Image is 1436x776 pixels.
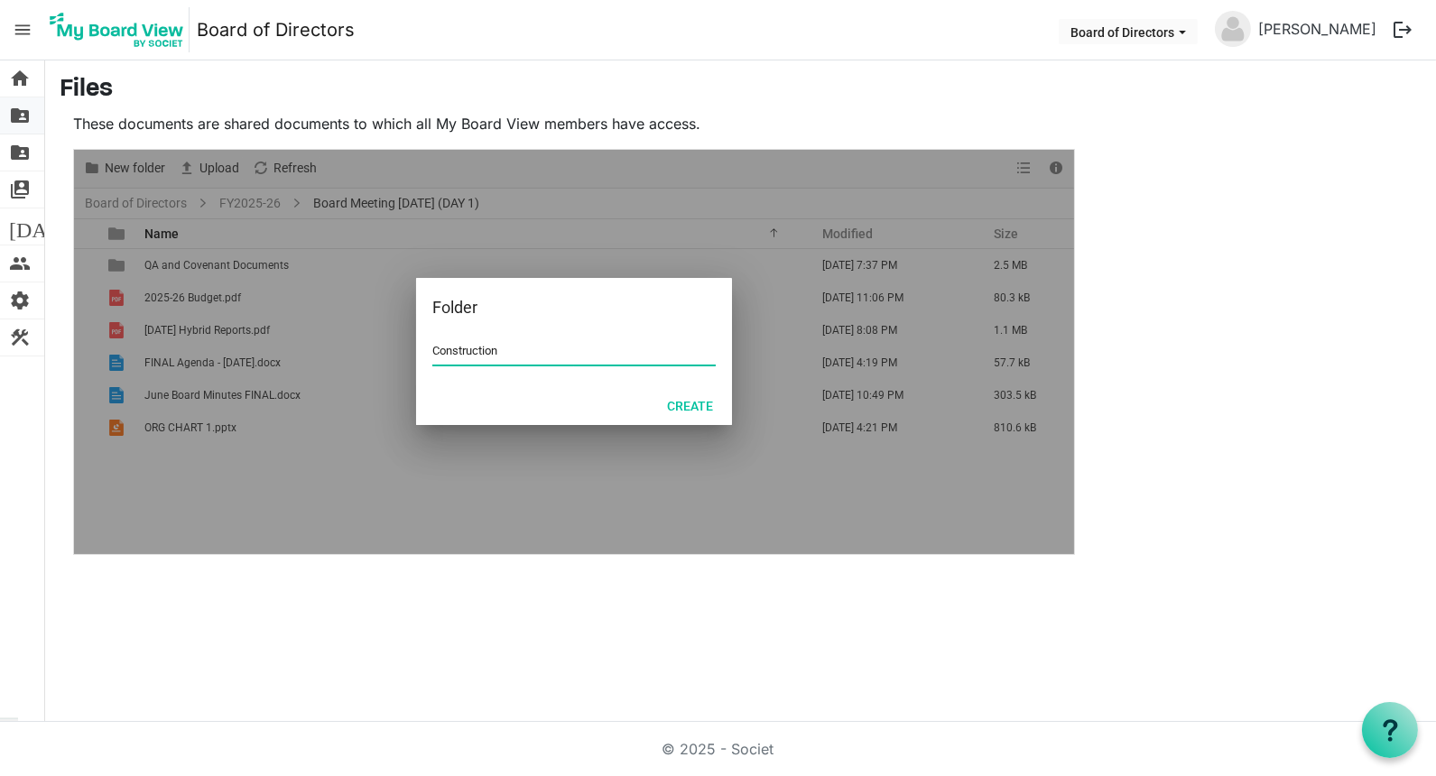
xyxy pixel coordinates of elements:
span: menu [5,13,40,47]
p: These documents are shared documents to which all My Board View members have access. [73,113,1075,134]
a: © 2025 - Societ [662,740,774,758]
button: Board of Directors dropdownbutton [1059,19,1198,44]
div: Folder [432,294,659,321]
a: Board of Directors [197,12,355,48]
span: construction [9,319,31,356]
span: folder_shared [9,97,31,134]
a: My Board View Logo [44,7,197,52]
img: My Board View Logo [44,7,190,52]
img: no-profile-picture.svg [1215,11,1251,47]
span: folder_shared [9,134,31,171]
span: [DATE] [9,208,79,245]
a: [PERSON_NAME] [1251,11,1384,47]
h3: Files [60,75,1422,106]
span: switch_account [9,171,31,208]
span: home [9,60,31,97]
span: settings [9,282,31,319]
button: logout [1384,11,1422,49]
button: Create [655,393,725,418]
span: people [9,245,31,282]
input: Enter your folder name [432,337,716,365]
